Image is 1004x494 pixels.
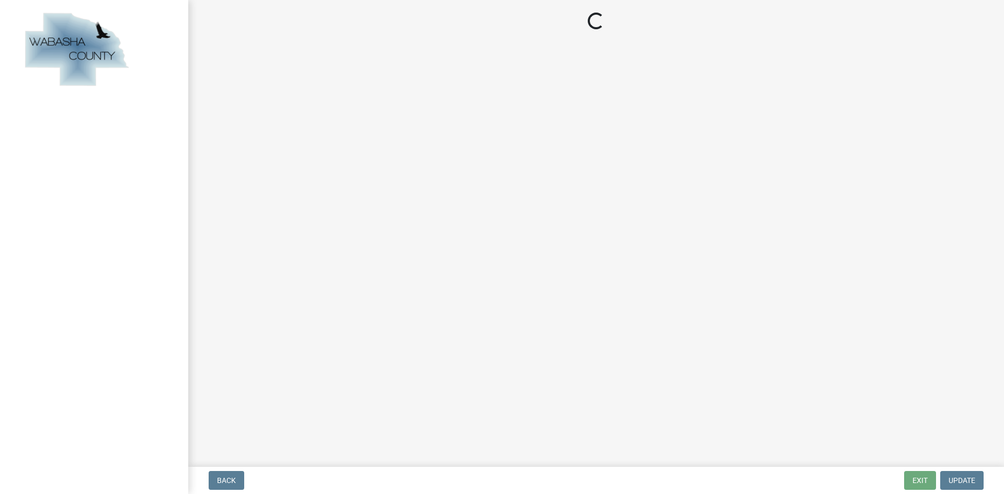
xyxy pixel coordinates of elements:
span: Back [217,476,236,485]
span: Update [949,476,975,485]
button: Exit [904,471,936,490]
button: Back [209,471,244,490]
button: Update [940,471,984,490]
img: Wabasha County, Minnesota [21,11,132,89]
